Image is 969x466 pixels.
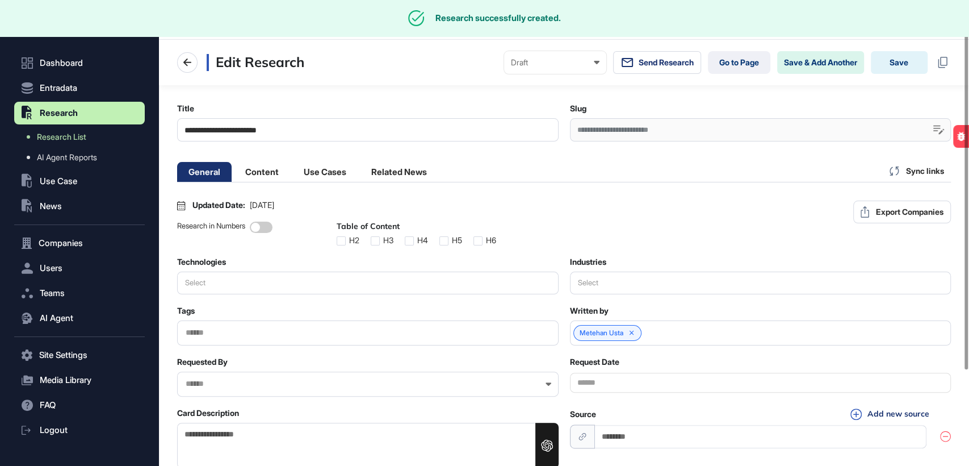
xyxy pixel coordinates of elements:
[40,202,62,211] span: News
[192,201,274,210] div: Updated Date:
[177,257,226,267] label: Technologies
[14,195,145,218] button: News
[14,52,145,74] a: Dashboard
[20,147,145,168] a: AI Agent Reports
[177,272,559,294] button: Select
[39,351,87,360] span: Site Settings
[234,162,290,182] li: Content
[250,201,274,210] span: [DATE]
[511,58,599,67] div: Draft
[40,264,62,273] span: Users
[20,127,145,147] a: Research List
[40,109,78,118] span: Research
[40,401,56,410] span: FAQ
[570,272,951,294] button: Select
[14,282,145,305] button: Teams
[177,222,245,246] div: Research in Numbers
[14,307,145,330] button: AI Agent
[639,58,694,67] span: Send Research
[177,306,195,315] label: Tags
[580,329,623,337] a: Metehan Usta
[40,59,83,68] span: Dashboard
[14,369,145,392] button: Media Library
[40,84,77,93] span: Entradata
[452,236,462,245] div: H5
[417,236,428,245] div: H4
[486,236,496,245] div: H6
[871,51,928,74] button: Save
[178,278,213,287] div: Select
[14,344,145,367] button: Site Settings
[177,104,194,113] label: Title
[40,177,77,186] span: Use Case
[570,357,619,367] label: Request Date
[207,54,304,71] h3: Edit Research
[37,153,97,162] span: AI Agent Reports
[14,170,145,193] button: Use Case
[14,77,145,99] button: Entradata
[177,409,239,418] label: Card Description
[40,314,73,323] span: AI Agent
[14,419,145,442] a: Logout
[847,408,933,421] button: Add new source
[383,236,393,245] div: H3
[777,51,864,74] button: Save & Add Another
[14,232,145,255] button: Companies
[40,376,91,385] span: Media Library
[570,306,609,315] label: Written by
[40,426,68,435] span: Logout
[708,51,770,74] a: Go to Page
[39,239,83,248] span: Companies
[14,102,145,124] button: Research
[613,51,701,74] button: Send Research
[853,201,951,223] button: Export Companies
[570,104,586,113] label: Slug
[571,278,606,287] div: Select
[570,373,951,393] input: Datepicker input
[435,13,561,23] div: Research successfully created.
[349,236,359,245] div: H2
[177,357,228,367] label: Requested By
[177,162,232,182] li: General
[37,132,86,142] span: Research List
[337,222,496,232] div: Table of Content
[14,394,145,417] button: FAQ
[360,162,438,182] li: Related News
[292,162,358,182] li: Use Cases
[14,257,145,280] button: Users
[570,257,606,267] label: Industries
[570,410,596,419] label: Source
[883,160,951,182] div: Sync links
[40,289,65,298] span: Teams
